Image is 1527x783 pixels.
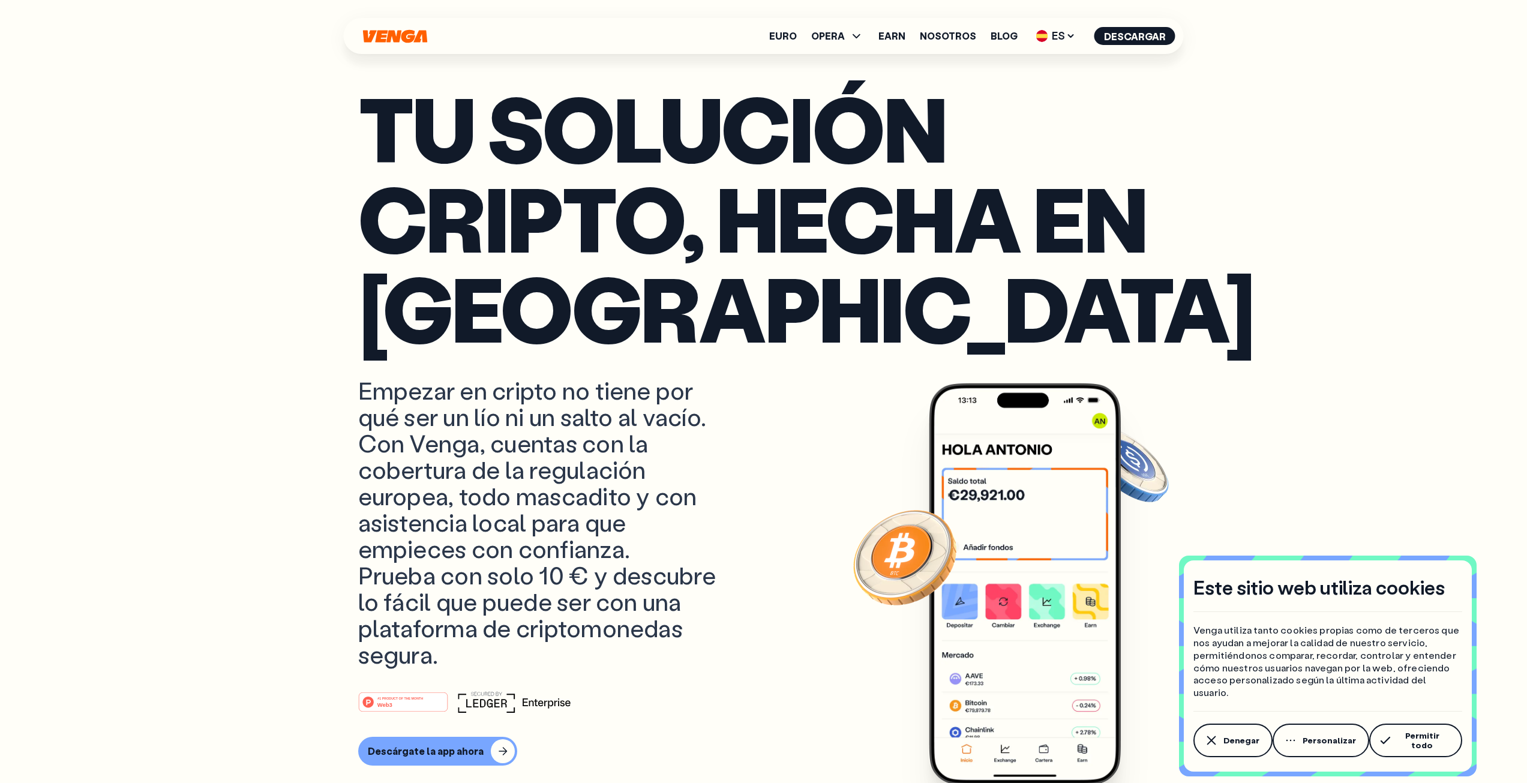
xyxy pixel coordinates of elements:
[1223,736,1259,745] span: Denegar
[769,31,797,41] a: Euro
[1303,736,1356,745] span: Personalizar
[358,83,1169,353] p: Tu solución cripto, hecha en [GEOGRAPHIC_DATA]
[1193,575,1445,600] h4: Este sitio web utiliza cookies
[377,697,423,700] tspan: #1 PRODUCT OF THE MONTH
[1273,724,1369,757] button: Personalizar
[358,699,448,715] a: #1 PRODUCT OF THE MONTHWeb3
[358,737,1169,766] a: Descárgate la app ahora
[1094,27,1175,45] button: Descargar
[358,377,737,667] p: Empezar en cripto no tiene por qué ser un lío ni un salto al vacío. Con Venga, cuentas con la cob...
[362,29,429,43] svg: Inicio
[991,31,1018,41] a: Blog
[358,737,517,766] button: Descárgate la app ahora
[1085,422,1171,508] img: USDC coin
[878,31,905,41] a: Earn
[851,503,959,611] img: Bitcoin
[1036,30,1048,42] img: flag-es
[1193,724,1273,757] button: Denegar
[1395,731,1449,750] span: Permitir todo
[1032,26,1080,46] span: ES
[1369,724,1462,757] button: Permitir todo
[1193,624,1462,699] p: Venga utiliza tanto cookies propias como de terceros que nos ayudan a mejorar la calidad de nuest...
[377,701,392,708] tspan: Web3
[920,31,976,41] a: Nosotros
[811,29,864,43] span: OPERA
[368,745,484,757] div: Descárgate la app ahora
[811,31,845,41] span: OPERA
